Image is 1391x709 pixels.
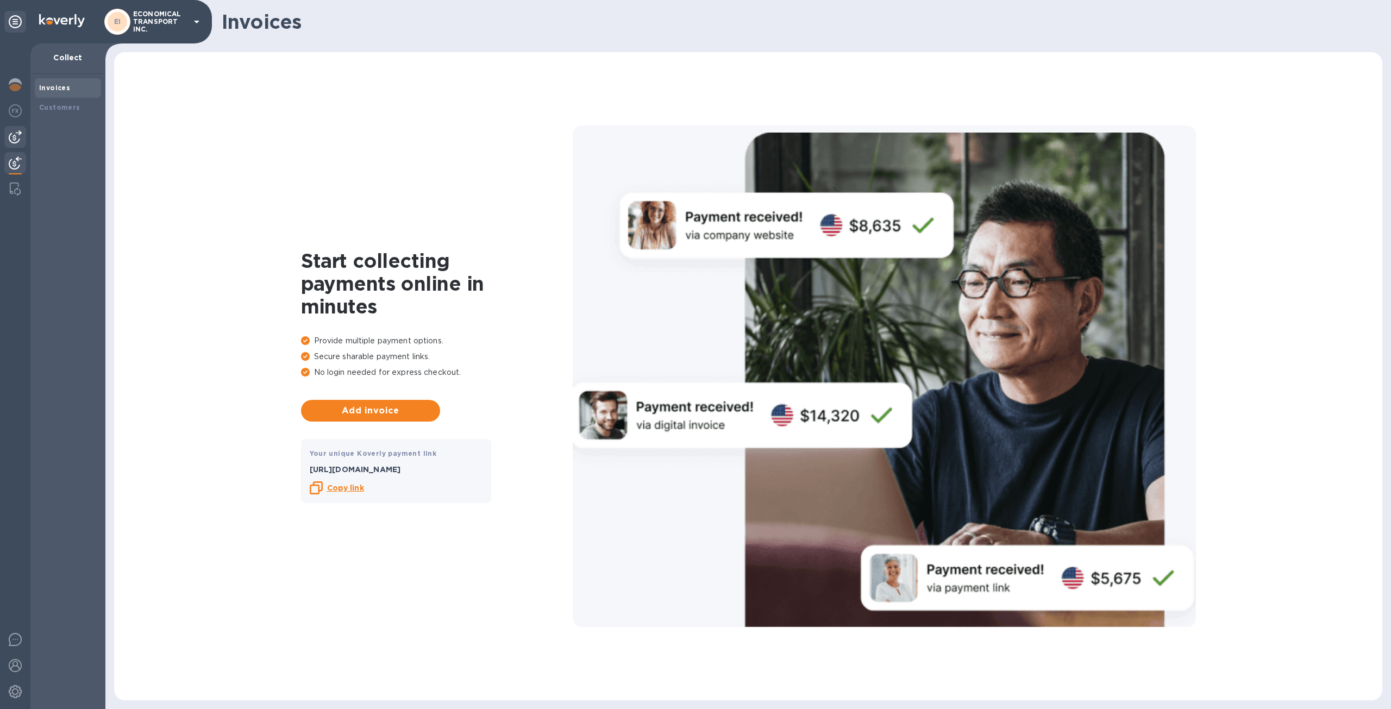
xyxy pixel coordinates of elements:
[39,84,70,92] b: Invoices
[222,10,1374,33] h1: Invoices
[9,104,22,117] img: Foreign exchange
[39,14,85,27] img: Logo
[39,52,97,63] p: Collect
[301,351,573,362] p: Secure sharable payment links.
[327,484,364,492] b: Copy link
[133,10,187,33] p: ECONOMICAL TRANSPORT INC.
[310,464,483,475] p: [URL][DOMAIN_NAME]
[301,249,573,318] h1: Start collecting payments online in minutes
[39,103,80,111] b: Customers
[301,400,440,422] button: Add invoice
[310,404,431,417] span: Add invoice
[301,335,573,347] p: Provide multiple payment options.
[310,449,437,457] b: Your unique Koverly payment link
[114,17,121,26] b: EI
[4,11,26,33] div: Unpin categories
[301,367,573,378] p: No login needed for express checkout.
